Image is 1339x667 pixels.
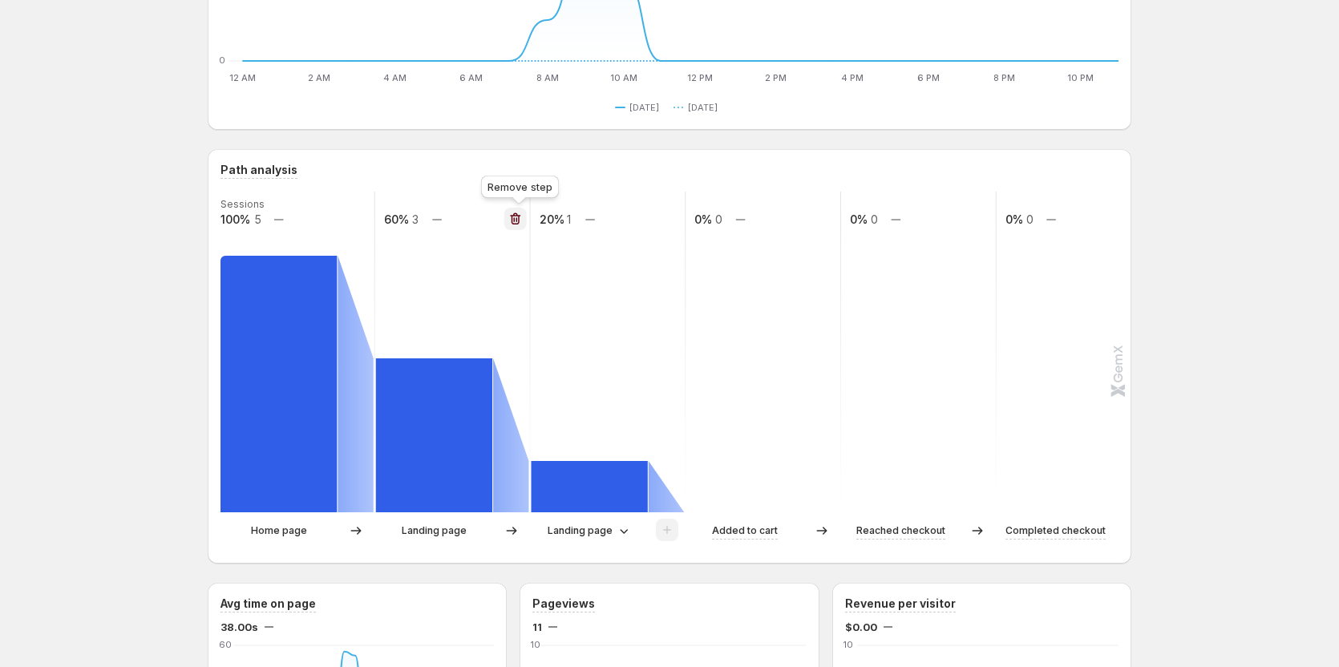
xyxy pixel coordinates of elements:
p: Landing page [548,523,613,539]
text: 0 [715,212,722,226]
text: 10 AM [610,72,637,83]
text: 0% [694,212,712,226]
p: Landing page [402,523,467,539]
span: 38.00s [220,619,258,635]
text: 6 AM [459,72,483,83]
p: Added to cart [712,523,778,539]
text: 2 PM [765,72,787,83]
text: 10 PM [1067,72,1094,83]
h3: Revenue per visitor [845,596,956,612]
text: 12 PM [687,72,713,83]
text: 60% [384,212,409,226]
h3: Avg time on page [220,596,316,612]
text: 12 AM [229,72,256,83]
text: 3 [412,212,419,226]
text: 100% [220,212,250,226]
text: 2 AM [308,72,330,83]
span: [DATE] [629,101,659,114]
h3: Path analysis [220,162,297,178]
text: 0% [850,212,868,226]
p: Completed checkout [1005,523,1106,539]
button: [DATE] [615,98,665,117]
button: [DATE] [674,98,724,117]
text: 60 [219,639,232,650]
text: 0% [1005,212,1023,226]
text: 5 [254,212,261,226]
text: Sessions [220,198,265,210]
h3: Pageviews [532,596,595,612]
text: 6 PM [917,72,940,83]
text: 20% [540,212,564,226]
span: 11 [532,619,542,635]
p: Home page [251,523,307,539]
text: 10 [531,639,540,650]
span: $0.00 [845,619,877,635]
text: 4 AM [383,72,407,83]
text: 8 PM [993,72,1015,83]
p: Reached checkout [856,523,945,539]
text: 10 [843,639,853,650]
text: 8 AM [536,72,559,83]
text: 0 [219,55,225,66]
text: 4 PM [841,72,864,83]
text: 0 [1026,212,1034,226]
text: 1 [567,212,571,226]
text: 0 [871,212,878,226]
span: [DATE] [688,101,718,114]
